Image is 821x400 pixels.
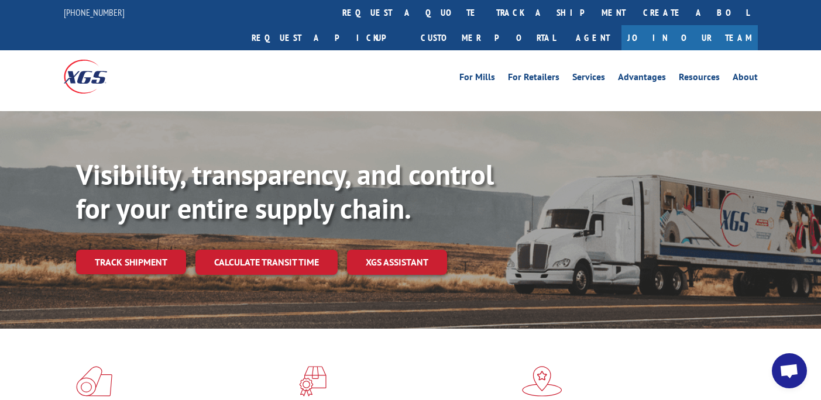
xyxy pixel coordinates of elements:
a: For Mills [459,73,495,85]
a: Advantages [618,73,666,85]
a: Join Our Team [621,25,758,50]
a: For Retailers [508,73,559,85]
div: Open chat [772,353,807,388]
a: Agent [564,25,621,50]
a: [PHONE_NUMBER] [64,6,125,18]
a: Resources [679,73,720,85]
a: Services [572,73,605,85]
a: Track shipment [76,250,186,274]
a: Calculate transit time [195,250,338,275]
img: xgs-icon-focused-on-flooring-red [299,366,327,396]
a: Request a pickup [243,25,412,50]
img: xgs-icon-flagship-distribution-model-red [522,366,562,396]
a: Customer Portal [412,25,564,50]
a: About [733,73,758,85]
img: xgs-icon-total-supply-chain-intelligence-red [76,366,112,396]
b: Visibility, transparency, and control for your entire supply chain. [76,156,494,226]
a: XGS ASSISTANT [347,250,447,275]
